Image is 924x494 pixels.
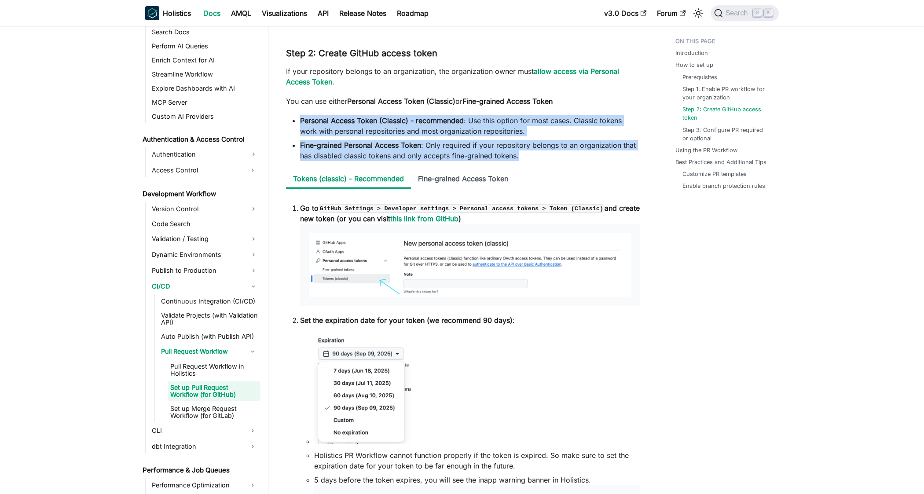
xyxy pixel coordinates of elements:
a: AMQL [226,6,257,20]
li: : Only required if your repository belongs to an organization that has disabled classic tokens an... [300,140,640,161]
p: If your repository belongs to an organization, the organization owner must . [286,66,640,87]
li: : Use this option for most cases. Classic tokens work with personal repositories and most organiz... [300,115,640,136]
button: Search (Command+K) [711,5,779,21]
strong: Fine-grained Personal Access Token [300,141,421,150]
button: Switch between dark and light mode (currently light mode) [691,6,705,20]
a: Dynamic Environments [149,248,260,262]
a: Release Notes [334,6,392,20]
kbd: ⌘ [753,9,762,17]
h3: Step 2: Create GitHub access token [286,48,640,59]
a: v3.0 Docs [599,6,652,20]
strong: Set the expiration date for your token (we recommend 90 days) [300,316,513,325]
a: Validate Projects (with Validation API) [158,309,260,329]
button: Collapse sidebar category 'Pull Request Workflow' [245,344,260,359]
li: Holistics PR Workflow cannot function properly if the token is expired. So make sure to set the e... [314,450,640,471]
img: Holistics [145,6,159,20]
a: Forum [652,6,691,20]
a: Set up Pull Request Workflow (for GitHub) [168,381,260,401]
a: Customize PR templates [682,170,747,178]
a: Auto Publish (with Publish API) [158,330,260,343]
a: Continuous Integration (CI/CD) [158,295,260,307]
a: MCP Server [149,96,260,109]
button: Expand sidebar category 'dbt Integration' [245,439,260,454]
strong: Fine-grained Access Token [462,97,553,106]
strong: Go to and create new token (or you can visit ) [300,204,640,223]
a: Explore Dashboards with AI [149,82,260,95]
p: You can use either or [286,96,640,106]
a: API [312,6,334,20]
a: HolisticsHolistics [145,6,191,20]
strong: Personal Access Token (Classic) [347,97,455,106]
li: Tokens (classic) - Recommended [286,170,411,189]
a: Authentication [149,147,260,161]
a: Performance Optimization [149,478,245,492]
button: Expand sidebar category 'Performance Optimization' [245,478,260,492]
a: Enrich Context for AI [149,54,260,66]
a: Step 3: Configure PR required or optional [682,126,770,143]
a: Version Control [149,202,260,216]
span: Search [723,9,753,17]
li: Fine-grained Access Token [411,170,515,189]
kbd: K [764,9,773,17]
code: GitHub Settings > Developer settings > Personal access tokens > Token (Classic) [319,204,605,213]
a: Enable branch protection rules [682,182,765,190]
a: Prerequisites [682,73,717,81]
strong: Personal Access Token (Classic) - recommended [300,116,464,125]
b: Holistics [163,8,191,18]
a: dbt Integration [149,439,245,454]
a: this link from GitHub [390,214,458,223]
a: Introduction [675,49,708,57]
p: : [300,315,640,326]
button: Expand sidebar category 'Access Control' [245,163,260,177]
a: Pull Request Workflow in Holistics [168,360,260,380]
a: Search Docs [149,26,260,38]
a: Using the PR Workflow [675,146,737,154]
a: Custom AI Providers [149,110,260,123]
a: Best Practices and Additional Tips [675,158,766,166]
a: Validation / Testing [149,232,260,246]
a: Authentication & Access Control [140,133,260,146]
a: CLI [149,424,245,438]
a: Streamline Workflow [149,68,260,81]
a: Set up Merge Request Workflow (for GitLab) [168,403,260,422]
a: Step 1: Enable PR workflow for your organization [682,85,770,102]
button: Expand sidebar category 'CLI' [245,424,260,438]
a: Roadmap [392,6,434,20]
a: Access Control [149,163,245,177]
a: Development Workflow [140,188,260,200]
a: Pull Request Workflow [158,344,245,359]
a: How to set up [675,61,713,69]
a: CI/CD [149,279,260,293]
a: Step 2: Create GitHub access token [682,105,770,122]
a: Docs [198,6,226,20]
a: Perform AI Queries [149,40,260,52]
a: Publish to Production [149,263,260,278]
a: Visualizations [257,6,312,20]
a: Code Search [149,218,260,230]
nav: Docs sidebar [136,26,268,494]
a: Performance & Job Queues [140,464,260,476]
